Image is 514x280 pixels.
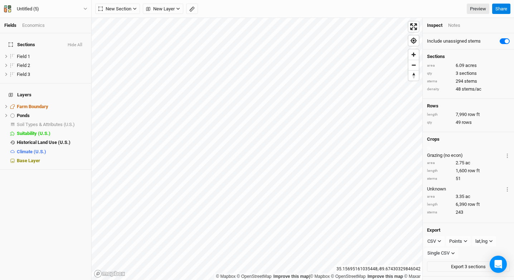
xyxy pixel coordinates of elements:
[427,152,504,159] div: Grazing (no econ)
[427,168,510,174] div: 1,600
[468,111,480,118] span: row ft
[427,111,510,118] div: 7,990
[468,168,480,174] span: row ft
[17,149,87,155] div: Climate (U.S.)
[462,119,472,126] span: rows
[17,104,48,109] span: Farm Boundary
[464,78,477,85] span: stems
[467,4,489,14] a: Preview
[408,71,419,81] span: Reset bearing to north
[17,158,40,163] span: Base Layer
[368,274,403,279] a: Improve this map
[9,42,35,48] span: Sections
[427,201,510,208] div: 6,390
[92,18,422,280] canvas: Map
[427,202,452,207] div: length
[427,250,450,257] div: Single CSV
[146,5,175,13] span: New Layer
[4,88,87,102] h4: Layers
[427,54,510,59] h4: Sections
[465,62,477,69] span: acres
[427,38,481,44] label: Include unassigned stems
[462,86,481,92] span: stems/ac
[408,70,419,81] button: Reset bearing to north
[427,186,504,192] div: Unknown
[475,238,488,245] div: lat,lng
[427,70,510,77] div: 3
[427,175,510,182] div: 51
[427,112,452,117] div: length
[408,21,419,32] button: Enter fullscreen
[67,43,83,48] button: Hide All
[237,274,272,279] a: OpenStreetMap
[427,176,452,182] div: stems
[143,4,183,14] button: New Layer
[95,4,140,14] button: New Section
[427,71,452,76] div: qty
[17,140,87,145] div: Historical Land Use (U.S.)
[427,22,442,29] div: Inspect
[459,70,477,77] span: sections
[408,60,419,70] button: Zoom out
[17,72,87,77] div: Field 3
[4,5,88,13] button: Untitled (5)
[505,185,510,193] button: Crop Usage
[424,236,445,247] button: CSV
[427,86,510,92] div: 48
[17,131,87,136] div: Suitability (U.S.)
[17,122,87,127] div: Soil Types & Attributes (U.S.)
[408,35,419,46] button: Find my location
[17,54,87,59] div: Field 1
[17,5,39,13] div: Untitled (5)
[427,103,510,109] h4: Rows
[427,160,510,166] div: 2.75
[427,120,452,125] div: qty
[17,54,30,59] span: Field 1
[427,160,452,166] div: area
[216,273,421,280] div: |
[17,131,50,136] span: Suitability (U.S.)
[404,274,421,279] a: Maxar
[98,5,131,13] span: New Section
[427,63,452,68] div: area
[17,140,71,145] span: Historical Land Use (U.S.)
[427,62,510,69] div: 6.09
[446,236,471,247] button: Points
[17,72,30,77] span: Field 3
[17,149,46,154] span: Climate (U.S.)
[427,119,510,126] div: 49
[427,261,510,272] button: Export 3 sections
[17,113,87,119] div: Ponds
[427,78,510,85] div: 294
[17,104,87,110] div: Farm Boundary
[448,22,460,29] div: Notes
[17,122,75,127] span: Soil Types & Attributes (U.S.)
[427,193,510,200] div: 3.35
[186,4,198,14] button: Shortcut: M
[427,227,510,233] h4: Export
[4,23,16,28] a: Fields
[427,168,452,174] div: length
[468,201,480,208] span: row ft
[310,274,330,279] a: Mapbox
[505,151,510,159] button: Crop Usage
[449,238,462,245] div: Points
[427,238,436,245] div: CSV
[427,79,452,84] div: stems
[465,193,470,200] span: ac
[273,274,309,279] a: Improve this map
[17,113,30,118] span: Ponds
[427,210,452,215] div: stems
[490,256,507,273] div: Open Intercom Messenger
[424,248,458,259] button: Single CSV
[408,49,419,60] span: Zoom in
[427,209,510,216] div: 243
[94,270,125,278] a: Mapbox logo
[335,265,422,273] div: 35.15695161035448 , -89.67430329846042
[492,4,510,14] button: Share
[17,63,87,68] div: Field 2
